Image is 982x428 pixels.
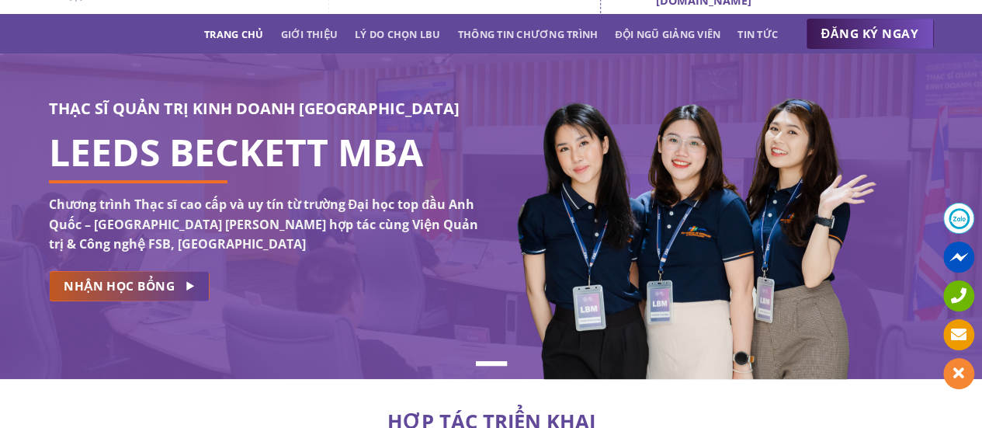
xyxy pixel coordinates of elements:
a: ĐĂNG KÝ NGAY [806,19,934,50]
a: Lý do chọn LBU [355,20,441,48]
li: Page dot 1 [476,361,507,366]
a: Giới thiệu [280,20,338,48]
a: Đội ngũ giảng viên [615,20,720,48]
a: NHẬN HỌC BỔNG [49,271,210,301]
a: Thông tin chương trình [458,20,599,48]
h3: THẠC SĨ QUẢN TRỊ KINH DOANH [GEOGRAPHIC_DATA] [49,96,480,121]
a: Tin tức [737,20,778,48]
span: NHẬN HỌC BỔNG [64,277,175,296]
a: Trang chủ [204,20,263,48]
span: ĐĂNG KÝ NGAY [821,24,918,43]
h1: LEEDS BECKETT MBA [49,143,480,162]
strong: Chương trình Thạc sĩ cao cấp và uy tín từ trường Đại học top đầu Anh Quốc – [GEOGRAPHIC_DATA] [PE... [49,196,478,252]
